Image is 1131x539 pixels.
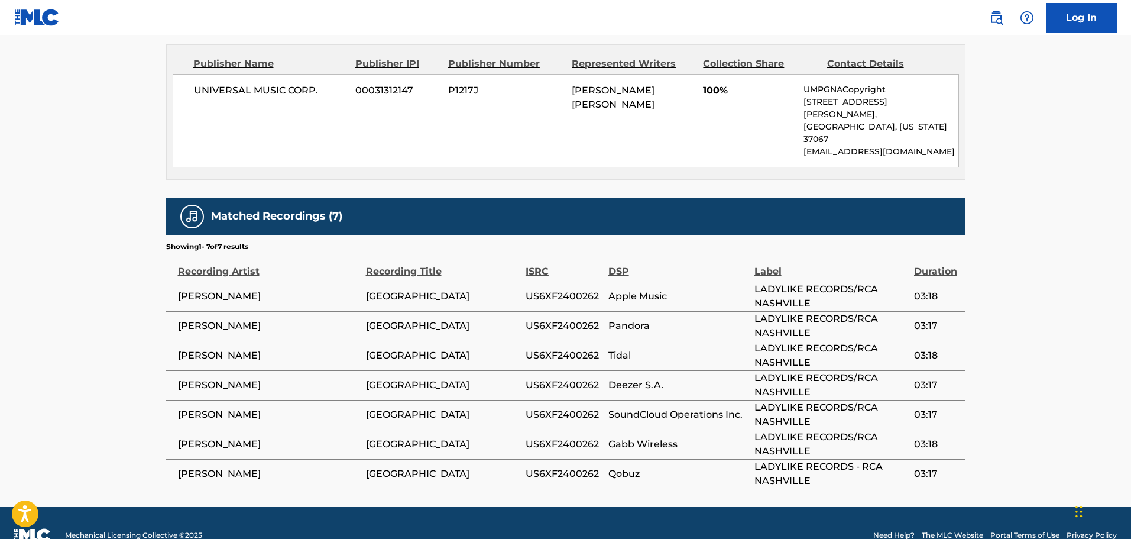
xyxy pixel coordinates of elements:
[803,96,958,121] p: [STREET_ADDRESS][PERSON_NAME],
[355,83,439,98] span: 00031312147
[572,57,694,71] div: Represented Writers
[914,378,960,392] span: 03:17
[754,312,908,340] span: LADYLIKE RECORDS/RCA NASHVILLE
[827,57,942,71] div: Contact Details
[1020,11,1034,25] img: help
[366,378,520,392] span: [GEOGRAPHIC_DATA]
[803,83,958,96] p: UMPGNACopyright
[914,319,960,333] span: 03:17
[178,378,360,392] span: [PERSON_NAME]
[526,408,602,422] span: US6XF2400262
[193,57,346,71] div: Publisher Name
[914,252,960,279] div: Duration
[366,289,520,304] span: [GEOGRAPHIC_DATA]
[914,437,960,451] span: 03:18
[211,209,342,223] h5: Matched Recordings (7)
[608,408,748,422] span: SoundCloud Operations Inc.
[166,241,248,252] p: Showing 1 - 7 of 7 results
[194,83,347,98] span: UNIVERSAL MUSIC CORP.
[366,252,520,279] div: Recording Title
[914,408,960,422] span: 03:17
[178,319,360,333] span: [PERSON_NAME]
[355,57,439,71] div: Publisher IPI
[754,460,908,488] span: LADYLIKE RECORDS - RCA NASHVILLE
[366,437,520,451] span: [GEOGRAPHIC_DATA]
[1046,3,1117,33] a: Log In
[178,437,360,451] span: [PERSON_NAME]
[984,6,1008,30] a: Public Search
[754,282,908,311] span: LADYLIKE RECORDS/RCA NASHVILLE
[178,348,360,363] span: [PERSON_NAME]
[703,83,795,98] span: 100%
[185,209,199,224] img: Matched Recordings
[526,348,602,363] span: US6XF2400262
[448,57,563,71] div: Publisher Number
[1015,6,1039,30] div: Help
[366,408,520,422] span: [GEOGRAPHIC_DATA]
[914,289,960,304] span: 03:18
[754,252,908,279] div: Label
[608,467,748,481] span: Qobuz
[526,319,602,333] span: US6XF2400262
[608,252,748,279] div: DSP
[803,121,958,146] p: [GEOGRAPHIC_DATA], [US_STATE] 37067
[14,9,60,26] img: MLC Logo
[608,319,748,333] span: Pandora
[914,348,960,363] span: 03:18
[572,85,654,110] span: [PERSON_NAME] [PERSON_NAME]
[1075,494,1083,530] div: Drag
[608,437,748,451] span: Gabb Wireless
[754,430,908,459] span: LADYLIKE RECORDS/RCA NASHVILLE
[526,378,602,392] span: US6XF2400262
[989,11,1003,25] img: search
[178,252,360,279] div: Recording Artist
[366,319,520,333] span: [GEOGRAPHIC_DATA]
[526,467,602,481] span: US6XF2400262
[703,57,818,71] div: Collection Share
[608,348,748,363] span: Tidal
[448,83,563,98] span: P1217J
[914,467,960,481] span: 03:17
[754,371,908,399] span: LADYLIKE RECORDS/RCA NASHVILLE
[178,408,360,422] span: [PERSON_NAME]
[178,467,360,481] span: [PERSON_NAME]
[526,437,602,451] span: US6XF2400262
[1072,482,1131,539] iframe: Chat Widget
[366,467,520,481] span: [GEOGRAPHIC_DATA]
[608,289,748,304] span: Apple Music
[803,146,958,158] p: [EMAIL_ADDRESS][DOMAIN_NAME]
[608,378,748,392] span: Deezer S.A.
[754,341,908,370] span: LADYLIKE RECORDS/RCA NASHVILLE
[526,289,602,304] span: US6XF2400262
[178,289,360,304] span: [PERSON_NAME]
[754,401,908,429] span: LADYLIKE RECORDS/RCA NASHVILLE
[526,252,602,279] div: ISRC
[366,348,520,363] span: [GEOGRAPHIC_DATA]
